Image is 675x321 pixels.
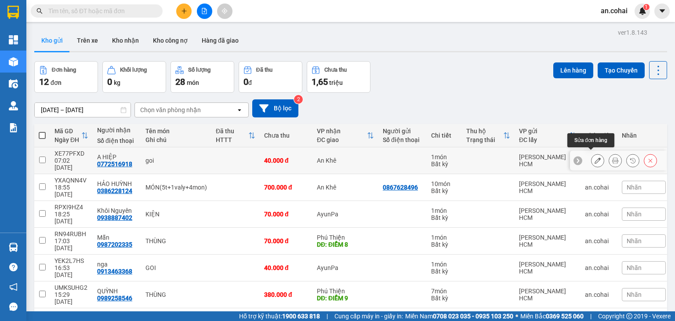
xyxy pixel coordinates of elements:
[243,77,248,87] span: 0
[146,30,195,51] button: Kho công nợ
[431,261,457,268] div: 1 món
[585,132,613,139] div: Nhân viên
[236,106,243,113] svg: open
[643,4,650,10] sup: 1
[520,311,584,321] span: Miền Bắc
[120,67,147,73] div: Khối lượng
[140,106,201,114] div: Chọn văn phòng nhận
[51,79,62,86] span: đơn
[627,291,642,298] span: Nhãn
[145,237,207,244] div: THÙNG
[312,124,378,147] th: Toggle SortBy
[102,61,166,93] button: Khối lượng0kg
[431,153,457,160] div: 1 món
[431,234,457,241] div: 1 món
[107,77,112,87] span: 0
[171,61,234,93] button: Số lượng28món
[431,187,457,194] div: Bất kỳ
[145,264,207,271] div: GOI
[585,291,613,298] div: an.cohai
[176,4,192,19] button: plus
[317,295,374,302] div: DĐ: ĐIỂM 9
[9,263,18,271] span: question-circle
[97,214,132,221] div: 0938887402
[54,184,88,198] div: 18:55 [DATE]
[114,79,120,86] span: kg
[282,313,320,320] strong: 1900 633 818
[97,187,132,194] div: 0386228124
[211,124,260,147] th: Toggle SortBy
[256,67,272,73] div: Đã thu
[515,124,581,147] th: Toggle SortBy
[317,241,374,248] div: DĐ: ĐIỂM 8
[79,61,97,76] span: goi
[433,313,513,320] strong: 0708 023 035 - 0935 103 250
[317,264,374,271] div: AyunPa
[519,288,576,302] div: [PERSON_NAME] HCM
[54,211,88,225] div: 18:25 [DATE]
[54,177,88,184] div: YXAQNN4V
[264,237,308,244] div: 70.000 đ
[34,61,98,93] button: Đơn hàng12đơn
[264,132,308,139] div: Chưa thu
[79,24,111,30] span: [DATE] 07:02
[519,234,576,248] div: [PERSON_NAME] HCM
[383,184,418,191] div: 0867628496
[627,211,642,218] span: Nhãn
[431,268,457,275] div: Bất kỳ
[431,288,457,295] div: 7 món
[622,132,666,139] div: Nhãn
[22,6,59,19] b: Cô Hai
[598,62,645,78] button: Tạo Chuyến
[639,7,646,15] img: icon-new-feature
[317,157,374,164] div: An Khê
[35,103,131,117] input: Select a date range.
[216,136,248,143] div: HTTT
[217,4,232,19] button: aim
[145,291,207,298] div: THÙNG
[317,128,367,135] div: VP nhận
[97,261,137,268] div: nga
[54,291,88,305] div: 15:29 [DATE]
[519,136,569,143] div: ĐC lấy
[195,30,246,51] button: Hàng đã giao
[97,153,137,160] div: A HIỆP
[519,128,569,135] div: VP gửi
[145,136,207,143] div: Ghi chú
[9,57,18,66] img: warehouse-icon
[519,180,576,194] div: [PERSON_NAME] HCM
[97,137,137,144] div: Số điện thoại
[654,4,670,19] button: caret-down
[405,311,513,321] span: Miền Nam
[36,8,43,14] span: search
[248,79,252,86] span: đ
[54,136,81,143] div: Ngày ĐH
[97,295,132,302] div: 0989258546
[97,241,132,248] div: 0987202335
[7,6,19,19] img: logo-vxr
[145,128,207,135] div: Tên món
[39,77,49,87] span: 12
[54,257,88,264] div: YEK2L7HS
[626,313,632,319] span: copyright
[239,61,302,93] button: Đã thu0đ
[187,79,199,86] span: món
[585,264,613,271] div: an.cohai
[264,184,308,191] div: 700.000 đ
[312,77,328,87] span: 1,65
[216,128,248,135] div: Đã thu
[54,157,88,171] div: 07:02 [DATE]
[9,243,18,252] img: warehouse-icon
[188,67,210,73] div: Số lượng
[145,157,207,164] div: goi
[9,123,18,132] img: solution-icon
[294,95,303,104] sup: 2
[431,214,457,221] div: Bất kỳ
[221,8,228,14] span: aim
[9,79,18,88] img: warehouse-icon
[431,295,457,302] div: Bất kỳ
[79,48,172,58] span: [PERSON_NAME] HCM
[54,311,88,318] div: XVKK53L7
[54,264,88,278] div: 16:53 [DATE]
[181,8,187,14] span: plus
